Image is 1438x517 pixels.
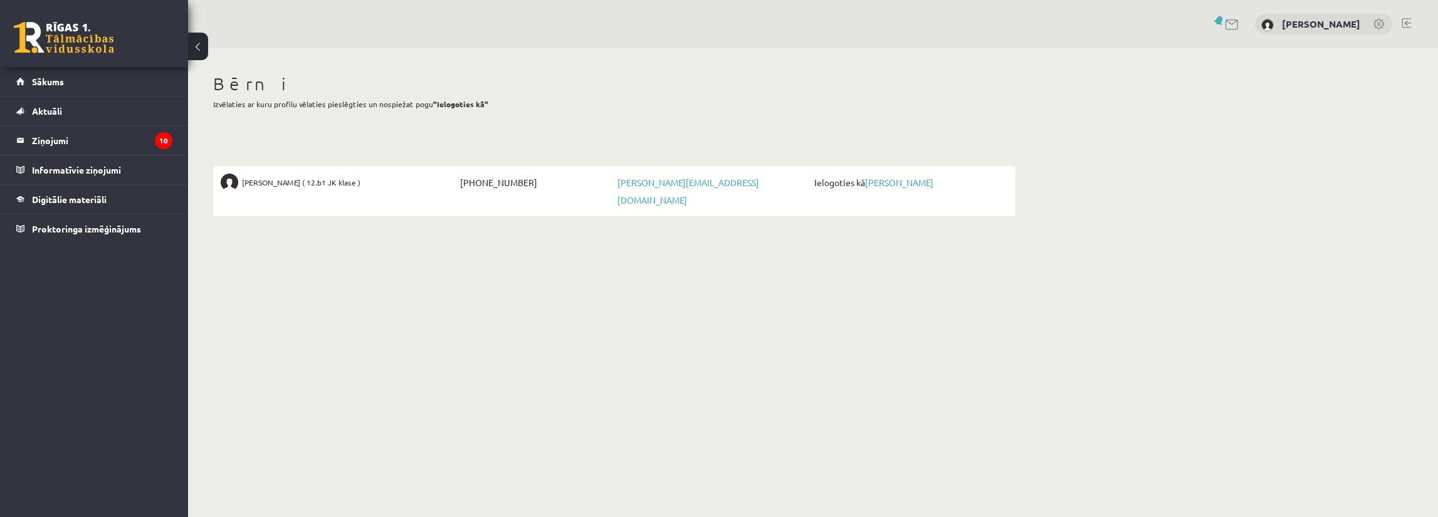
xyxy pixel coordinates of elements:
a: Proktoringa izmēģinājums [16,214,172,243]
a: Informatīvie ziņojumi [16,155,172,184]
span: Digitālie materiāli [32,194,107,205]
a: Aktuāli [16,97,172,125]
b: "Ielogoties kā" [433,99,488,109]
a: [PERSON_NAME] [865,177,933,188]
legend: Informatīvie ziņojumi [32,155,172,184]
a: Digitālie materiāli [16,185,172,214]
span: Sākums [32,76,64,87]
span: Ielogoties kā [811,174,1008,191]
img: Loreta Dzene [221,174,238,191]
i: 10 [155,132,172,149]
a: Ziņojumi10 [16,126,172,155]
img: Kristaps Dzenis [1261,19,1274,31]
a: [PERSON_NAME] [1282,18,1360,30]
legend: Ziņojumi [32,126,172,155]
a: Sākums [16,67,172,96]
span: Aktuāli [32,105,62,117]
span: [PERSON_NAME] ( 12.b1 JK klase ) [242,174,360,191]
h1: Bērni [213,73,1016,95]
span: [PHONE_NUMBER] [457,174,614,191]
p: Izvēlaties ar kuru profilu vēlaties pieslēgties un nospiežat pogu [213,98,1016,110]
a: Rīgas 1. Tālmācības vidusskola [14,22,114,53]
span: Proktoringa izmēģinājums [32,223,141,234]
a: [PERSON_NAME][EMAIL_ADDRESS][DOMAIN_NAME] [617,177,759,206]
